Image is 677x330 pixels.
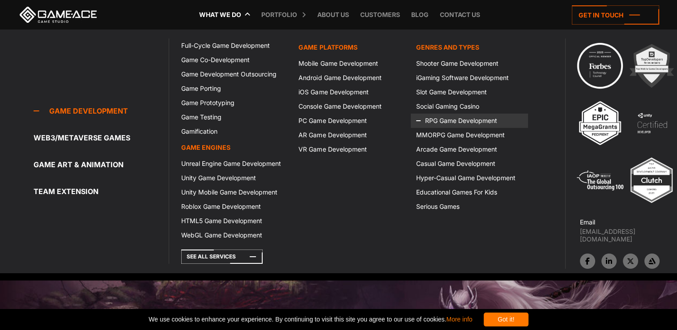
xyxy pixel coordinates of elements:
a: RPG Game Development [411,114,528,128]
a: Game Porting [176,81,293,96]
a: VR Game Development [293,142,410,157]
a: Shooter Game Development [411,56,528,71]
a: Team Extension [34,182,169,200]
a: Unity Game Development [176,171,293,185]
a: Arcade Game Development [411,142,528,157]
a: Hyper-Casual Game Development [411,171,528,185]
a: iGaming Software Development [411,71,528,85]
a: Gamification [176,124,293,139]
span: We use cookies to enhance your experience. By continuing to visit this site you agree to our use ... [149,313,472,326]
a: AR Game Development [293,128,410,142]
a: MMORPG Game Development [411,128,528,142]
a: Game Co-Development [176,53,293,67]
img: 4 [627,98,677,148]
a: Get in touch [572,5,659,25]
a: Educational Games For Kids [411,185,528,199]
a: See All Services [181,250,263,264]
a: Game Art & Animation [34,156,169,173]
a: Game Prototyping [176,96,293,110]
a: Game development [34,102,169,120]
a: Android Game Development [293,71,410,85]
a: [EMAIL_ADDRESS][DOMAIN_NAME] [580,228,677,243]
a: Game Development Outsourcing [176,67,293,81]
a: WebGL Game Development [176,228,293,242]
a: Unreal Engine Game Development [176,157,293,171]
strong: Email [580,218,595,226]
img: 2 [627,41,676,90]
a: Unity Mobile Game Development [176,185,293,199]
a: More info [446,316,472,323]
a: Mobile Game Development [293,56,410,71]
a: PC Game Development [293,114,410,128]
a: HTML5 Game Development [176,214,293,228]
a: Console Game Development [293,99,410,114]
a: Social Gaming Casino [411,99,528,114]
a: Serious Games [411,199,528,214]
a: Game Engines [176,139,293,157]
a: iOS Game Development [293,85,410,99]
a: Genres and Types [411,38,528,56]
img: 5 [575,156,625,205]
div: Got it! [484,313,528,326]
a: Full-Cycle Game Development [176,38,293,53]
a: Slot Game Development [411,85,528,99]
a: Game platforms [293,38,410,56]
a: Casual Game Development [411,157,528,171]
a: Game Testing [176,110,293,124]
img: Top ar vr development company gaming 2025 game ace [627,156,676,205]
img: 3 [575,98,625,148]
a: Web3/Metaverse Games [34,129,169,147]
img: Technology council badge program ace 2025 game ace [575,41,625,90]
a: Roblox Game Development [176,199,293,214]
